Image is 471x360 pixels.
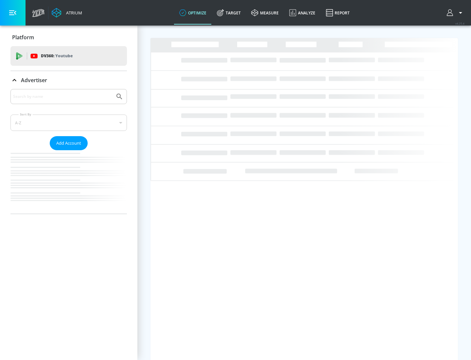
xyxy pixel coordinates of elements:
[12,34,34,41] p: Platform
[13,92,112,101] input: Search by name
[10,71,127,89] div: Advertiser
[10,89,127,214] div: Advertiser
[50,136,88,150] button: Add Account
[455,22,464,25] span: v 4.25.4
[19,112,33,117] label: Sort By
[212,1,246,25] a: Target
[52,8,82,18] a: Atrium
[284,1,321,25] a: Analyze
[41,52,73,60] p: DV360:
[55,52,73,59] p: Youtube
[246,1,284,25] a: measure
[10,28,127,46] div: Platform
[10,150,127,214] nav: list of Advertiser
[63,10,82,16] div: Atrium
[10,46,127,66] div: DV360: Youtube
[10,115,127,131] div: A-Z
[21,77,47,84] p: Advertiser
[321,1,355,25] a: Report
[174,1,212,25] a: optimize
[56,139,81,147] span: Add Account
